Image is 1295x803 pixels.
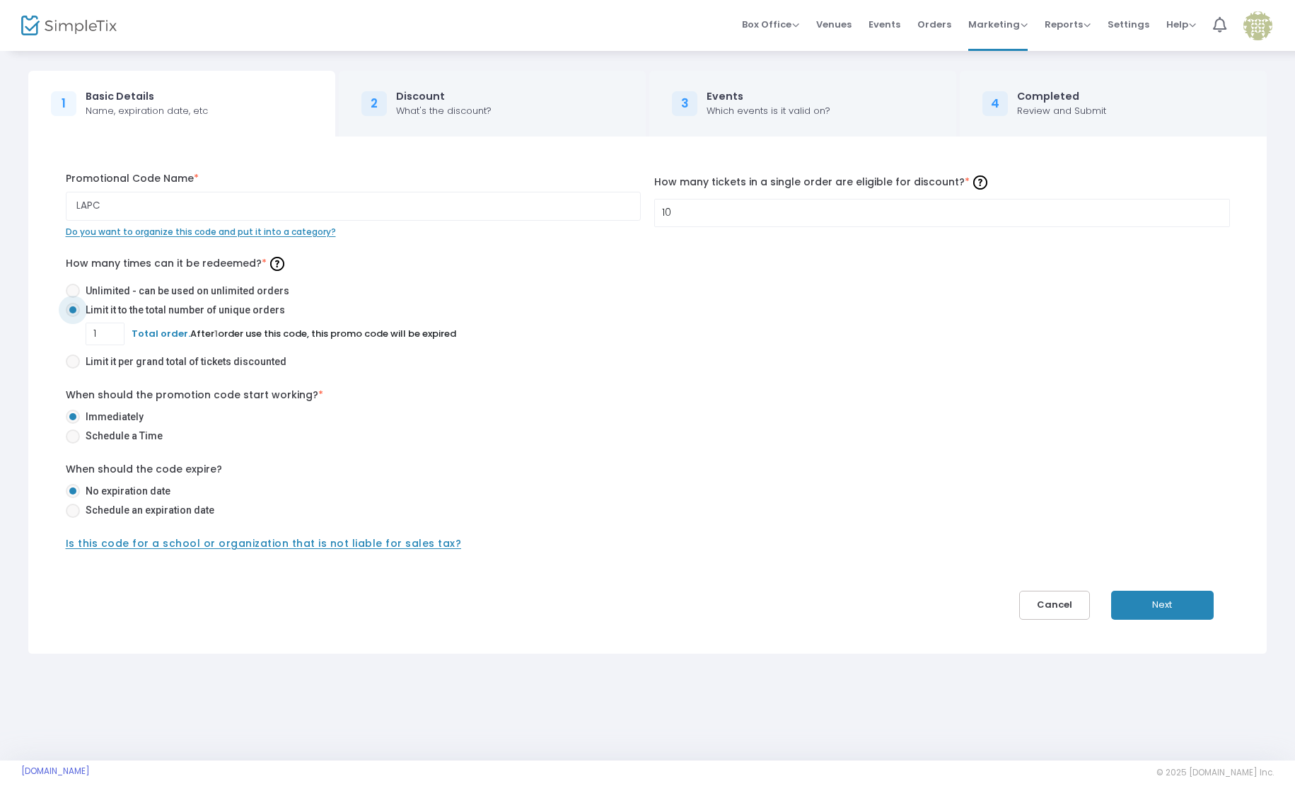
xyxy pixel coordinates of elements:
span: 1 [214,327,218,340]
span: Schedule a Time [80,429,163,444]
span: After order use this code, this promo code will be expired [132,327,456,340]
button: Next [1111,591,1214,620]
img: question-mark [270,257,284,271]
input: Enter Promo Code [66,192,641,221]
div: 2 [361,91,387,117]
div: What's the discount? [396,104,492,118]
span: No expiration date [80,484,170,499]
span: Schedule an expiration date [80,503,214,518]
button: Cancel [1019,591,1090,620]
span: Unlimited - can be used on unlimited orders [80,284,289,299]
span: Help [1166,18,1196,31]
img: question-mark [973,175,987,190]
span: Marketing [968,18,1028,31]
span: How many times can it be redeemed? [66,256,288,270]
span: Total order. [132,327,190,340]
div: Basic Details [86,89,208,104]
span: Events [869,6,900,42]
span: Orders [917,6,951,42]
span: Limit it to the total number of unique orders [80,303,285,318]
span: Venues [816,6,852,42]
span: © 2025 [DOMAIN_NAME] Inc. [1156,767,1274,778]
span: Settings [1108,6,1149,42]
div: Review and Submit [1017,104,1106,118]
div: 3 [672,91,697,117]
label: When should the code expire? [66,462,222,477]
label: How many tickets in a single order are eligible for discount? [654,171,1229,193]
label: Promotional Code Name [66,171,641,186]
div: Name, expiration date, etc [86,104,208,118]
div: Discount [396,89,492,104]
label: When should the promotion code start working? [66,388,323,403]
div: Events [707,89,830,104]
span: Reports [1045,18,1091,31]
div: Completed [1017,89,1106,104]
span: Box Office [742,18,799,31]
span: Is this code for a school or organization that is not liable for sales tax? [66,536,462,550]
span: Immediately [80,410,144,424]
span: Limit it per grand total of tickets discounted [80,354,286,369]
div: Which events is it valid on? [707,104,830,118]
div: 4 [982,91,1008,117]
span: Do you want to organize this code and put it into a category? [66,226,336,238]
div: 1 [51,91,76,117]
a: [DOMAIN_NAME] [21,766,90,777]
